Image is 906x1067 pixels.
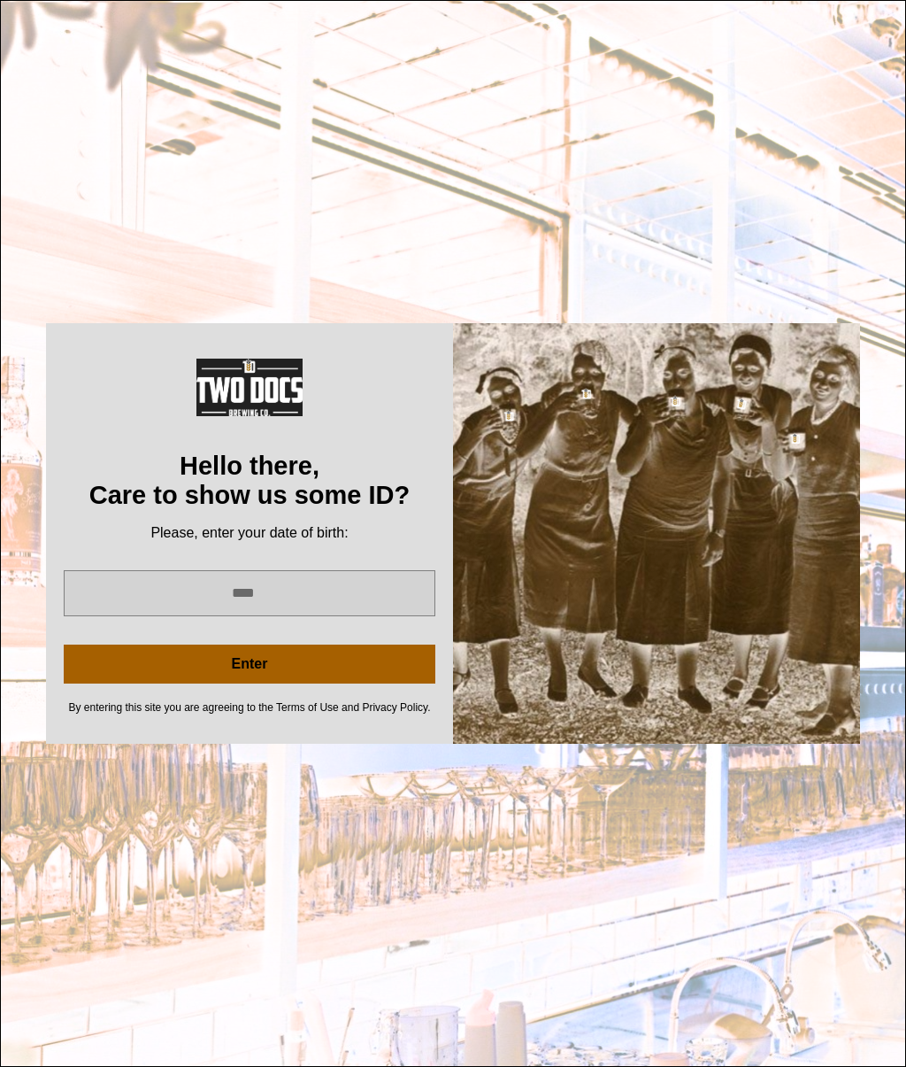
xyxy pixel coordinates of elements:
div: Please, enter your date of birth: [64,524,435,542]
input: year [64,570,435,616]
img: Content Logo [196,359,303,416]
button: Enter [64,645,435,684]
div: By entering this site you are agreeing to the Terms of Use and Privacy Policy. [64,701,435,715]
div: Hello there, Care to show us some ID? [64,452,435,511]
